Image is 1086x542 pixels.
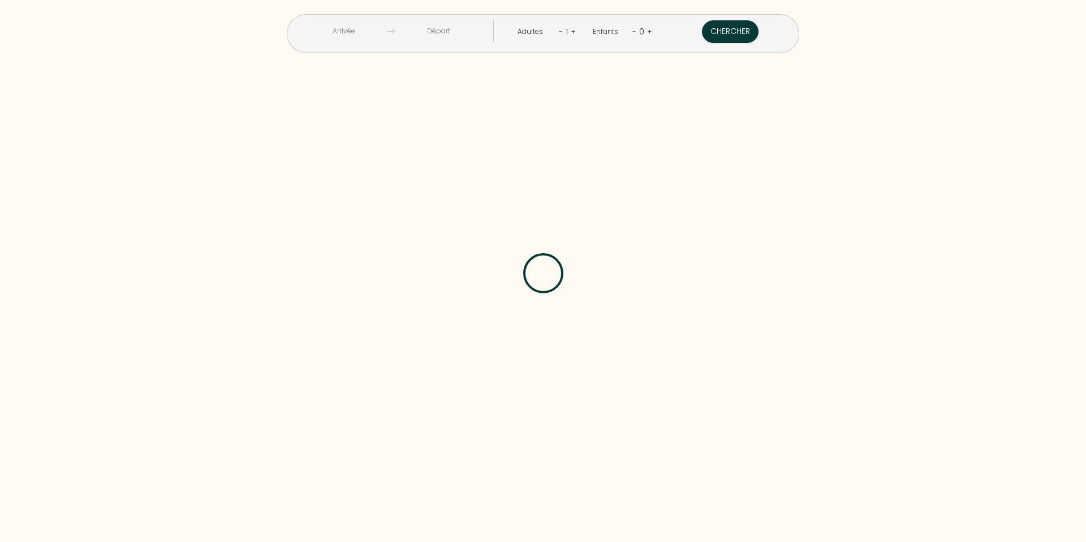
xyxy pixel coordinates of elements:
[300,20,387,42] input: Arrivée
[636,23,647,41] div: 0
[563,23,571,41] div: 1
[593,27,622,37] div: Enfants
[632,26,636,37] a: -
[571,26,576,37] a: +
[559,26,563,37] a: -
[702,20,759,43] button: Chercher
[387,27,395,36] img: guests
[518,27,547,37] div: Adultes
[647,26,652,37] a: +
[395,20,482,42] input: Départ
